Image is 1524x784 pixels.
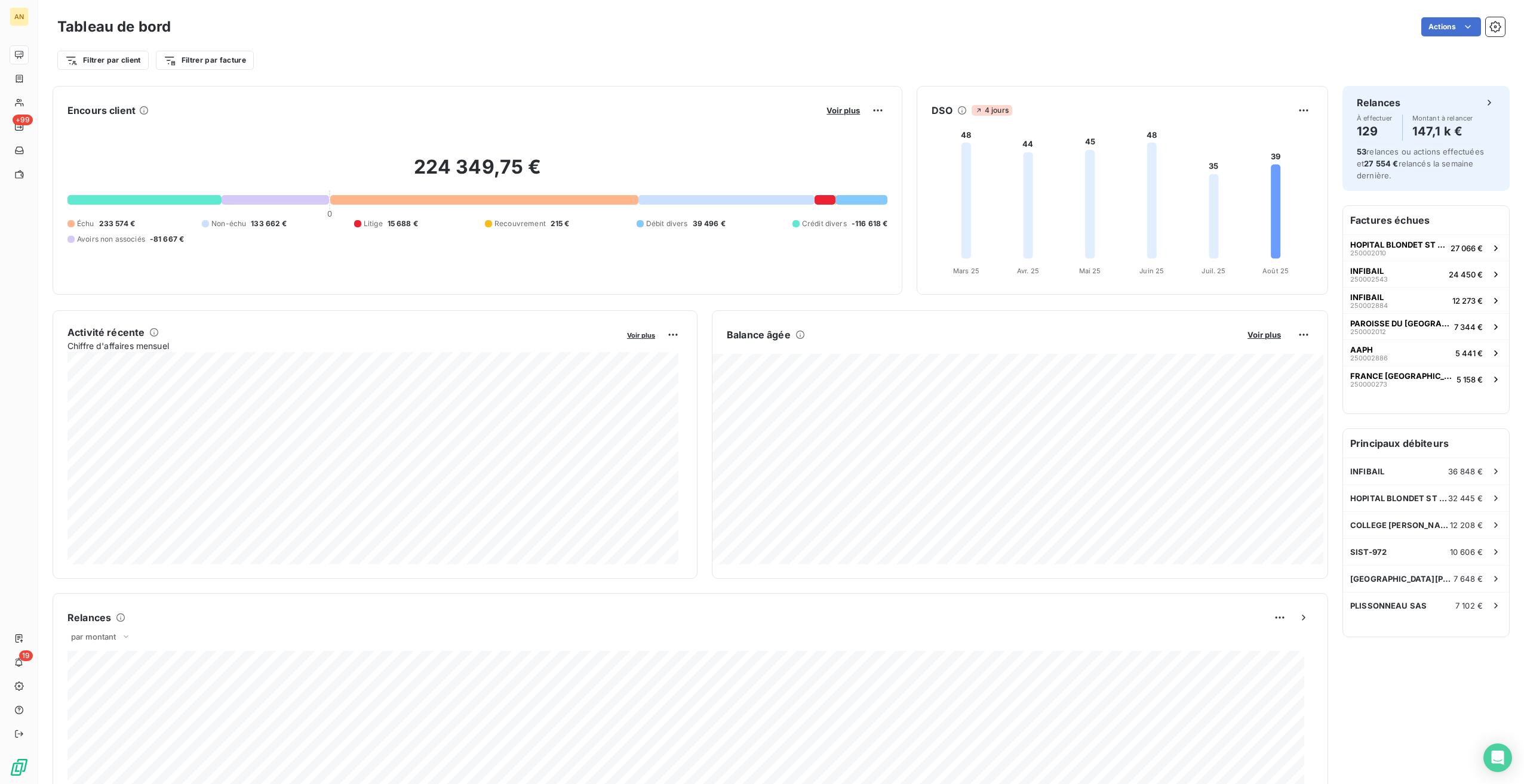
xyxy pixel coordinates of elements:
[972,105,1012,116] span: 4 jours
[1483,743,1512,772] div: Open Intercom Messenger
[251,218,287,229] span: 133 662 €
[852,218,888,229] span: -116 618 €
[1350,249,1386,257] span: 250002010
[1350,319,1449,328] span: PAROISSE DU [GEOGRAPHIC_DATA]
[1357,95,1400,110] h6: Relances
[1454,574,1483,584] span: 7 648 €
[1450,520,1483,530] span: 12 208 €
[1350,292,1384,302] span: INFIBAIL
[1455,601,1483,610] span: 7 102 €
[1350,276,1388,283] span: 250002543
[551,218,570,229] span: 215 €
[1343,287,1509,313] button: INFIBAIL25000288412 273 €
[1448,467,1483,476] span: 36 848 €
[156,51,254,70] button: Filtrer par facture
[693,218,726,229] span: 39 496 €
[1451,243,1483,253] span: 27 066 €
[150,234,184,245] span: -81 667 €
[1017,267,1039,275] tspan: Avr. 25
[1350,381,1387,388] span: 250000273
[1350,520,1450,530] span: COLLEGE [PERSON_NAME]
[1454,322,1483,332] span: 7 344 €
[953,267,979,275] tspan: Mars 25
[1140,267,1164,275] tspan: Juin 25
[823,105,864,116] button: Voir plus
[1350,328,1386,335] span: 250002012
[1350,601,1427,610] span: PLISSONNEAU SAS
[1079,267,1101,275] tspan: Mai 25
[727,328,791,342] h6: Balance âgée
[627,331,655,339] span: Voir plus
[77,234,145,245] span: Avoirs non associés
[57,16,171,38] h3: Tableau de bord
[1350,354,1388,362] span: 250002886
[1350,266,1384,276] span: INFIBAIL
[1350,574,1454,584] span: [GEOGRAPHIC_DATA][PERSON_NAME]
[1248,330,1281,339] span: Voir plus
[67,325,145,339] h6: Activité récente
[494,218,546,229] span: Recouvrement
[1364,159,1398,168] span: 27 554 €
[1350,493,1448,503] span: HOPITAL BLONDET ST [PERSON_NAME]
[1262,267,1289,275] tspan: Août 25
[67,155,887,191] h2: 224 349,75 €
[13,115,33,125] span: +99
[211,218,246,229] span: Non-échu
[826,106,860,115] span: Voir plus
[1350,547,1387,557] span: SIST-972
[1357,115,1393,122] span: À effectuer
[1350,371,1452,381] span: FRANCE [GEOGRAPHIC_DATA]
[1343,366,1509,392] button: FRANCE [GEOGRAPHIC_DATA]2500002735 158 €
[67,610,111,625] h6: Relances
[67,339,619,352] span: Chiffre d'affaires mensuel
[57,51,149,70] button: Filtrer par client
[1357,147,1484,180] span: relances ou actions effectuées et relancés la semaine dernière.
[1449,270,1483,279] span: 24 450 €
[1448,493,1483,503] span: 32 445 €
[1343,429,1509,458] h6: Principaux débiteurs
[388,218,418,229] span: 15 688 €
[1452,296,1483,305] span: 12 273 €
[1421,17,1481,36] button: Actions
[623,329,659,340] button: Voir plus
[1412,115,1473,122] span: Montant à relancer
[67,103,136,118] h6: Encours client
[10,117,28,136] a: +99
[10,7,29,26] div: AN
[1412,122,1473,141] h4: 147,1 k €
[19,650,33,661] span: 19
[1357,122,1393,141] h4: 129
[99,218,135,229] span: 233 574 €
[1457,375,1483,384] span: 5 158 €
[77,218,94,229] span: Échu
[1350,467,1384,476] span: INFIBAIL
[646,218,688,229] span: Débit divers
[327,209,332,218] span: 0
[932,103,952,118] h6: DSO
[1357,147,1366,156] span: 53
[1343,234,1509,261] button: HOPITAL BLONDET ST [PERSON_NAME]25000201027 066 €
[1343,313,1509,339] button: PAROISSE DU [GEOGRAPHIC_DATA]2500020127 344 €
[1350,240,1446,249] span: HOPITAL BLONDET ST [PERSON_NAME]
[1202,267,1226,275] tspan: Juil. 25
[802,218,847,229] span: Crédit divers
[1244,329,1285,340] button: Voir plus
[1450,547,1483,557] span: 10 606 €
[1350,302,1388,309] span: 250002884
[1343,339,1509,366] button: AAPH2500028865 441 €
[1343,206,1509,234] h6: Factures échues
[1343,261,1509,287] button: INFIBAIL25000254324 450 €
[1350,345,1373,354] span: AAPH
[1455,348,1483,358] span: 5 441 €
[71,632,116,641] span: par montant
[364,218,383,229] span: Litige
[10,758,29,777] img: Logo LeanPay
